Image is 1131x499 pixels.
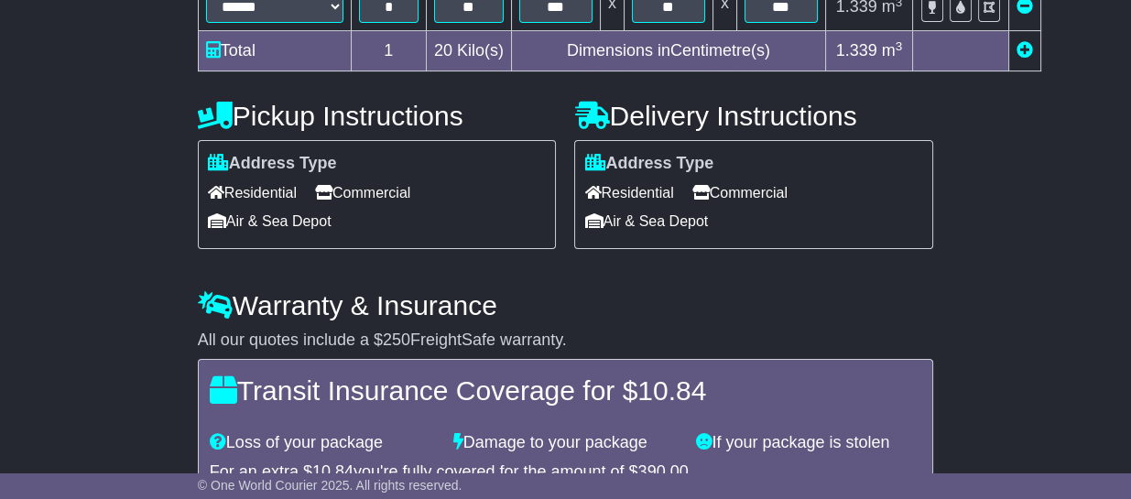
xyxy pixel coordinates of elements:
[882,41,903,60] span: m
[444,433,688,453] div: Damage to your package
[210,375,921,406] h4: Transit Insurance Coverage for $
[434,41,452,60] span: 20
[198,478,462,493] span: © One World Courier 2025. All rights reserved.
[584,179,673,207] span: Residential
[511,31,825,71] td: Dimensions in Centimetre(s)
[208,154,337,174] label: Address Type
[692,179,788,207] span: Commercial
[426,31,511,71] td: Kilo(s)
[584,154,713,174] label: Address Type
[198,101,557,131] h4: Pickup Instructions
[584,207,708,235] span: Air & Sea Depot
[198,331,933,351] div: All our quotes include a $ FreightSafe warranty.
[210,462,921,483] div: For an extra $ you're fully covered for the amount of $ .
[198,290,933,320] h4: Warranty & Insurance
[836,41,877,60] span: 1.339
[208,207,332,235] span: Air & Sea Depot
[208,179,297,207] span: Residential
[198,31,351,71] td: Total
[687,433,930,453] div: If your package is stolen
[637,375,706,406] span: 10.84
[638,462,689,481] span: 390.00
[312,462,353,481] span: 10.84
[574,101,933,131] h4: Delivery Instructions
[351,31,426,71] td: 1
[201,433,444,453] div: Loss of your package
[383,331,410,349] span: 250
[315,179,410,207] span: Commercial
[896,39,903,53] sup: 3
[1017,41,1033,60] a: Add new item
